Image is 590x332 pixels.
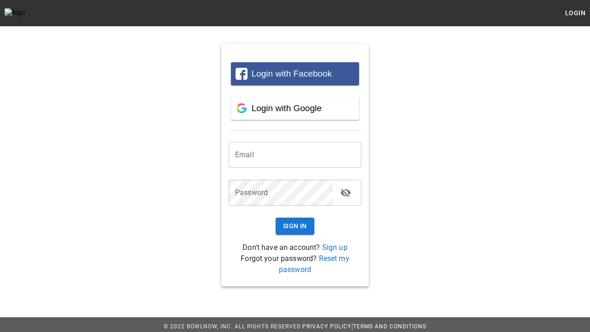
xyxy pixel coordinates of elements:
[353,323,426,330] a: Terms and Conditions
[322,243,348,252] a: Sign up
[279,254,349,274] a: Reset my password
[302,323,351,330] a: Privacy Policy
[231,62,359,85] button: Login with Facebook
[252,69,332,78] span: Login with Facebook
[5,8,55,18] img: logo
[164,323,302,330] span: © 2022 BowlNow, Inc. All Rights Reserved.
[229,242,361,253] p: Don't have an account?
[229,253,361,275] p: Forgot your password?
[276,218,314,235] button: Sign In
[336,184,355,202] button: toggle password visibility
[560,5,590,22] button: Login
[231,97,359,120] button: Login with Google
[252,103,322,113] span: Login with Google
